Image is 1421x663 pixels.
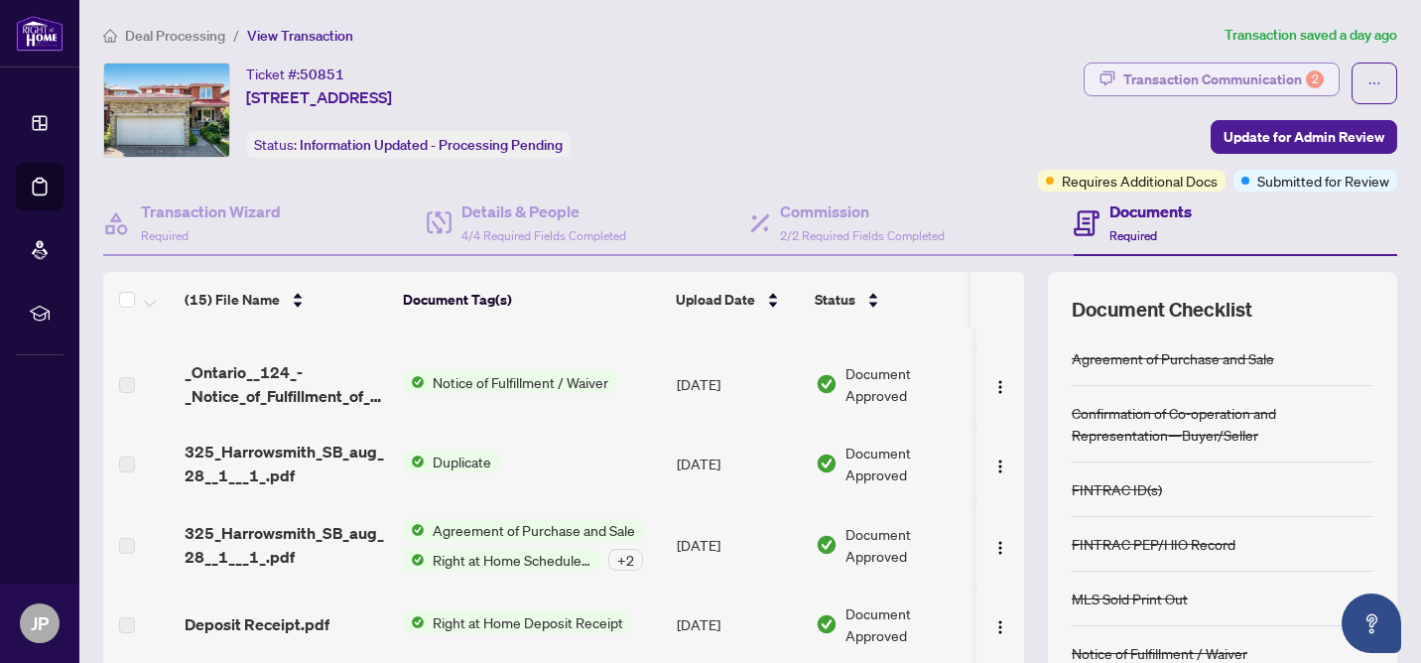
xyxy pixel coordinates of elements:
span: Document Approved [845,442,969,485]
span: Duplicate [425,451,499,472]
span: Document Approved [845,362,969,406]
img: Logo [992,379,1008,395]
th: Upload Date [668,272,807,328]
td: [DATE] [669,587,808,662]
span: Status [815,289,855,311]
span: (15) File Name [185,289,280,311]
span: Agreement of Purchase and Sale [425,519,643,541]
th: (15) File Name [177,272,395,328]
span: Submitted for Review [1257,170,1389,192]
div: MLS Sold Print Out [1072,588,1188,609]
span: 325_Harrowsmith_SB_aug_28__1___1_.pdf [185,440,387,487]
span: Document Approved [845,602,969,646]
span: 4/4 Required Fields Completed [461,228,626,243]
img: Status Icon [403,371,425,393]
img: Status Icon [403,549,425,571]
img: Document Status [816,534,838,556]
span: Notice of Fulfillment / Waiver [425,371,616,393]
div: Transaction Communication [1123,64,1324,95]
button: Transaction Communication2 [1084,63,1340,96]
span: 50851 [300,66,344,83]
span: Requires Additional Docs [1062,170,1218,192]
div: Ticket #: [246,63,344,85]
img: Document Status [816,613,838,635]
span: _Ontario__124_-_Notice_of_Fulfillment_of_Condition__45_.pdf [185,360,387,408]
div: 2 [1306,70,1324,88]
span: JP [31,609,49,637]
button: Status IconNotice of Fulfillment / Waiver [403,371,616,393]
div: Agreement of Purchase and Sale [1072,347,1274,369]
span: Upload Date [676,289,755,311]
img: Document Status [816,453,838,474]
div: FINTRAC ID(s) [1072,478,1162,500]
span: home [103,29,117,43]
span: Deposit Receipt.pdf [185,612,329,636]
img: Status Icon [403,519,425,541]
th: Document Tag(s) [395,272,668,328]
button: Status IconRight at Home Deposit Receipt [403,611,631,633]
button: Open asap [1342,594,1401,653]
img: Status Icon [403,451,425,472]
th: Status [807,272,975,328]
h4: Details & People [461,199,626,223]
span: [STREET_ADDRESS] [246,85,392,109]
div: Status: [246,131,571,158]
span: Required [141,228,189,243]
button: Logo [984,448,1016,479]
span: Right at Home Schedule B [425,549,600,571]
button: Update for Admin Review [1211,120,1397,154]
span: ellipsis [1367,76,1381,90]
span: Required [1109,228,1157,243]
li: / [233,24,239,47]
div: Confirmation of Co-operation and Representation—Buyer/Seller [1072,402,1373,446]
button: Status IconAgreement of Purchase and SaleStatus IconRight at Home Schedule B+2 [403,519,643,571]
article: Transaction saved a day ago [1225,24,1397,47]
span: Deal Processing [125,27,225,45]
div: + 2 [608,549,643,571]
h4: Documents [1109,199,1192,223]
img: Document Status [816,373,838,395]
button: Logo [984,368,1016,400]
span: Information Updated - Processing Pending [300,136,563,154]
h4: Commission [780,199,945,223]
td: [DATE] [669,344,808,424]
td: [DATE] [669,503,808,587]
button: Status IconDuplicate [403,451,499,472]
img: Logo [992,540,1008,556]
span: Update for Admin Review [1224,121,1384,153]
span: Document Approved [845,523,969,567]
td: [DATE] [669,424,808,503]
button: Logo [984,529,1016,561]
h4: Transaction Wizard [141,199,281,223]
span: View Transaction [247,27,353,45]
img: Status Icon [403,611,425,633]
span: Document Checklist [1072,296,1252,324]
img: logo [16,15,64,52]
span: 325_Harrowsmith_SB_aug_28__1___1_.pdf [185,521,387,569]
span: Right at Home Deposit Receipt [425,611,631,633]
img: Logo [992,459,1008,474]
img: IMG-W12317059_1.jpg [104,64,229,157]
div: FINTRAC PEP/HIO Record [1072,533,1235,555]
button: Logo [984,608,1016,640]
span: 2/2 Required Fields Completed [780,228,945,243]
img: Logo [992,619,1008,635]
